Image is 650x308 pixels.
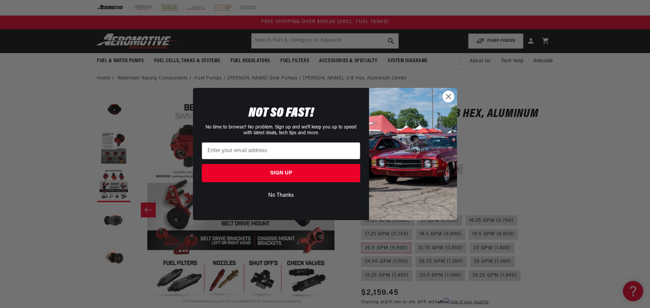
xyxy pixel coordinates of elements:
button: Close dialog [442,91,454,102]
button: SIGN UP [202,164,360,182]
button: No Thanks [202,189,360,202]
input: Enter your email address [202,142,360,159]
img: 85cdd541-2605-488b-b08c-a5ee7b438a35.jpeg [369,88,457,220]
span: No time to browse? No problem. Sign up and we'll keep you up to speed with latest deals, tech tip... [205,125,356,136]
span: NOT SO FAST! [248,106,314,120]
